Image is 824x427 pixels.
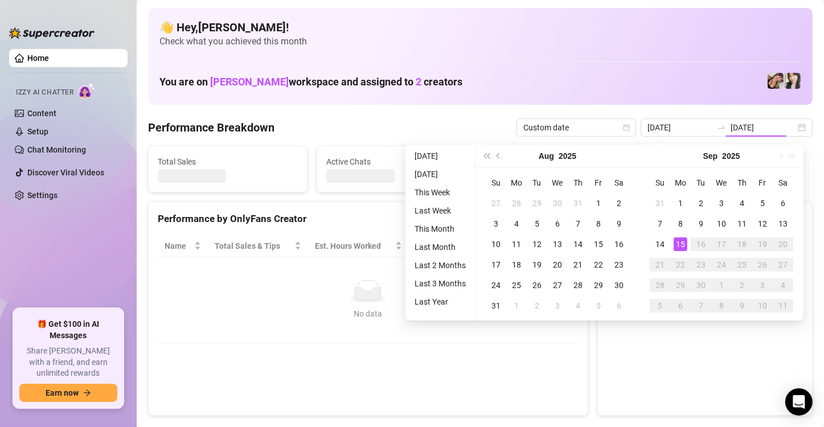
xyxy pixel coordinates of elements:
button: Earn nowarrow-right [19,384,117,402]
th: Total Sales & Tips [208,235,308,257]
img: AI Chatter [78,83,96,99]
span: Total Sales & Tips [215,240,292,252]
span: Earn now [46,388,79,397]
a: Chat Monitoring [27,145,86,154]
span: 2 [416,76,421,88]
a: Content [27,109,56,118]
th: Name [158,235,208,257]
span: Check what you achieved this month [159,35,801,48]
h1: You are on workspace and assigned to creators [159,76,462,88]
th: Sales / Hour [409,235,485,257]
span: swap-right [717,123,726,132]
img: logo-BBDzfeDw.svg [9,27,95,39]
span: Chat Conversion [491,240,562,252]
div: Performance by OnlyFans Creator [158,211,579,227]
span: 🎁 Get $100 in AI Messages [19,319,117,341]
input: Start date [647,121,712,134]
a: Settings [27,191,58,200]
span: arrow-right [83,389,91,397]
span: Total Sales [158,155,298,168]
div: Est. Hours Worked [315,240,393,252]
img: Christina [785,73,801,89]
span: Izzy AI Chatter [16,87,73,98]
div: No data [169,307,567,320]
img: Christina [768,73,784,89]
span: calendar [623,124,630,131]
span: [PERSON_NAME] [210,76,289,88]
a: Home [27,54,49,63]
span: Name [165,240,192,252]
a: Discover Viral Videos [27,168,104,177]
span: Active Chats [326,155,466,168]
h4: Performance Breakdown [148,120,274,136]
a: Setup [27,127,48,136]
h4: 👋 Hey, [PERSON_NAME] ! [159,19,801,35]
span: Sales / Hour [416,240,469,252]
span: Custom date [523,119,629,136]
div: Sales by OnlyFans Creator [607,211,803,227]
span: Share [PERSON_NAME] with a friend, and earn unlimited rewards [19,346,117,379]
span: Messages Sent [495,155,635,168]
div: Open Intercom Messenger [785,388,813,416]
span: to [717,123,726,132]
th: Chat Conversion [485,235,578,257]
input: End date [731,121,796,134]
